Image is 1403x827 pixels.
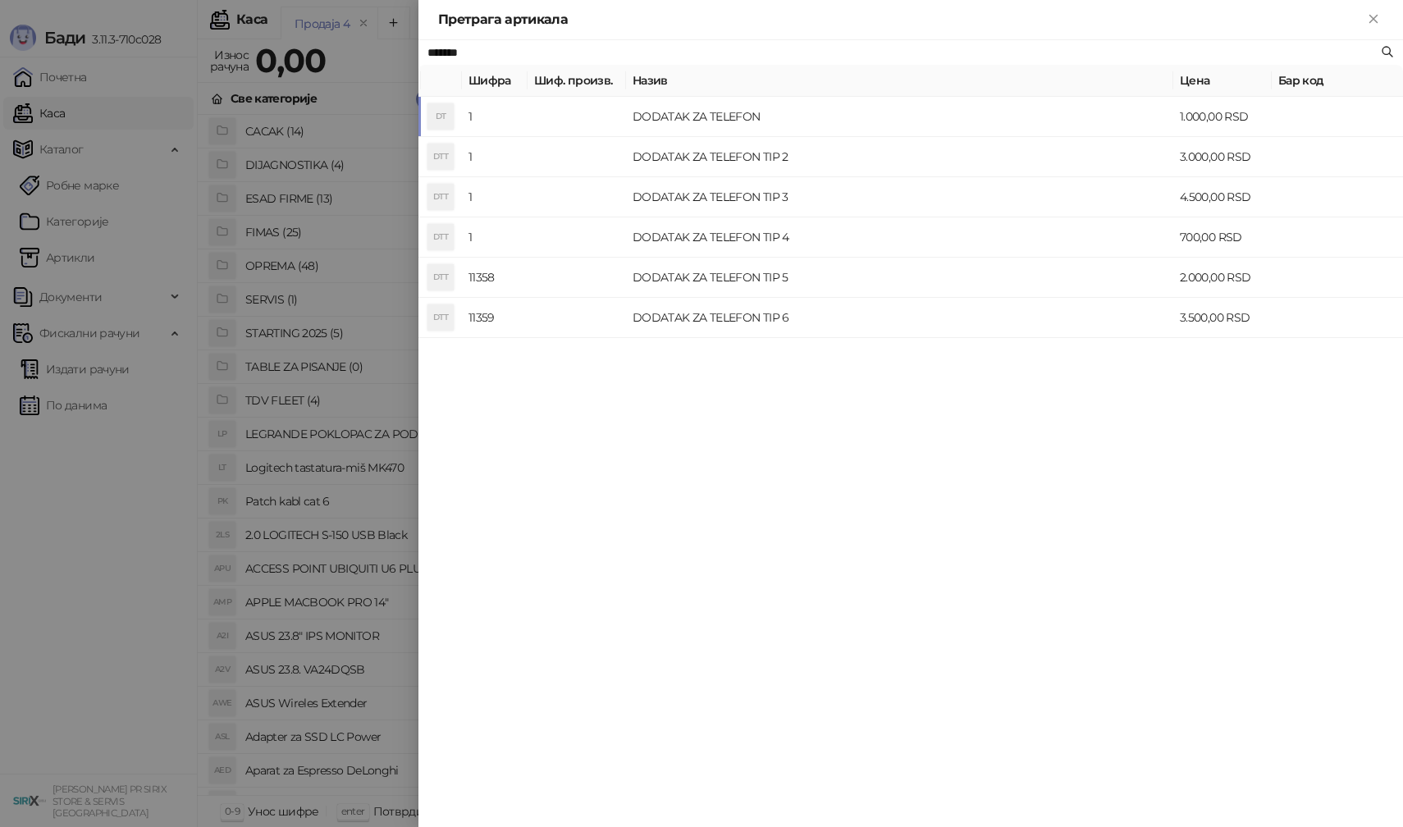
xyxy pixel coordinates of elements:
td: 1.000,00 RSD [1173,97,1272,137]
td: 11358 [462,258,528,298]
div: DTT [427,144,454,170]
td: 1 [462,137,528,177]
th: Шиф. произв. [528,65,626,97]
td: 1 [462,97,528,137]
div: DTT [427,304,454,331]
th: Шифра [462,65,528,97]
td: DODATAK ZA TELEFON TIP 3 [626,177,1173,217]
td: DODATAK ZA TELEFON [626,97,1173,137]
div: DTT [427,184,454,210]
th: Назив [626,65,1173,97]
td: 3.500,00 RSD [1173,298,1272,338]
td: 700,00 RSD [1173,217,1272,258]
td: DODATAK ZA TELEFON TIP 6 [626,298,1173,338]
td: DODATAK ZA TELEFON TIP 5 [626,258,1173,298]
td: DODATAK ZA TELEFON TIP 4 [626,217,1173,258]
div: Претрага артикала [438,10,1364,30]
div: DTT [427,264,454,290]
td: 1 [462,217,528,258]
td: 3.000,00 RSD [1173,137,1272,177]
div: DTT [427,224,454,250]
td: 4.500,00 RSD [1173,177,1272,217]
td: 11359 [462,298,528,338]
td: DODATAK ZA TELEFON TIP 2 [626,137,1173,177]
div: DT [427,103,454,130]
td: 1 [462,177,528,217]
td: 2.000,00 RSD [1173,258,1272,298]
th: Бар код [1272,65,1403,97]
th: Цена [1173,65,1272,97]
button: Close [1364,10,1383,30]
